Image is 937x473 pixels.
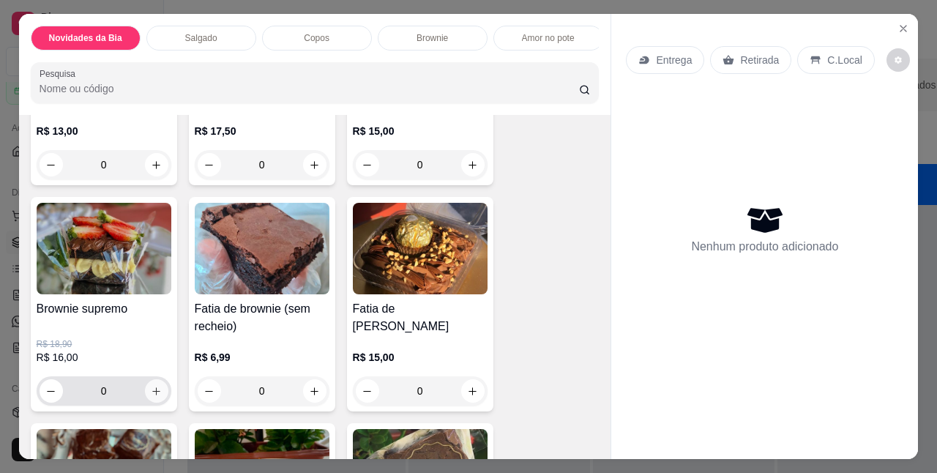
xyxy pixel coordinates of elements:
p: Amor no pote [522,32,575,44]
img: product-image [37,203,171,294]
p: R$ 15,00 [353,124,488,138]
img: product-image [353,203,488,294]
img: product-image [195,203,329,294]
button: decrease-product-quantity [198,153,221,176]
button: decrease-product-quantity [40,153,63,176]
p: Salgado [185,32,217,44]
button: increase-product-quantity [303,379,326,403]
p: R$ 6,99 [195,350,329,365]
button: increase-product-quantity [461,153,485,176]
button: decrease-product-quantity [198,379,221,403]
button: decrease-product-quantity [886,48,910,72]
p: Brownie [417,32,448,44]
p: R$ 13,00 [37,124,171,138]
p: Retirada [740,53,779,67]
button: Close [892,17,915,40]
p: Nenhum produto adicionado [691,238,838,256]
p: C.Local [827,53,862,67]
button: decrease-product-quantity [356,153,379,176]
button: decrease-product-quantity [40,379,63,403]
h4: Fatia de [PERSON_NAME] [353,300,488,335]
button: increase-product-quantity [145,379,168,403]
label: Pesquisa [40,67,81,80]
p: R$ 16,00 [37,350,171,365]
p: R$ 15,00 [353,350,488,365]
p: R$ 17,50 [195,124,329,138]
button: increase-product-quantity [303,153,326,176]
button: increase-product-quantity [461,379,485,403]
button: increase-product-quantity [145,153,168,176]
p: Copos [304,32,329,44]
h4: Fatia de brownie (sem recheio) [195,300,329,335]
p: R$ 18,90 [37,338,171,350]
p: Novidades da Bia [49,32,122,44]
input: Pesquisa [40,81,579,96]
p: Entrega [656,53,692,67]
button: decrease-product-quantity [356,379,379,403]
h4: Brownie supremo [37,300,171,318]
